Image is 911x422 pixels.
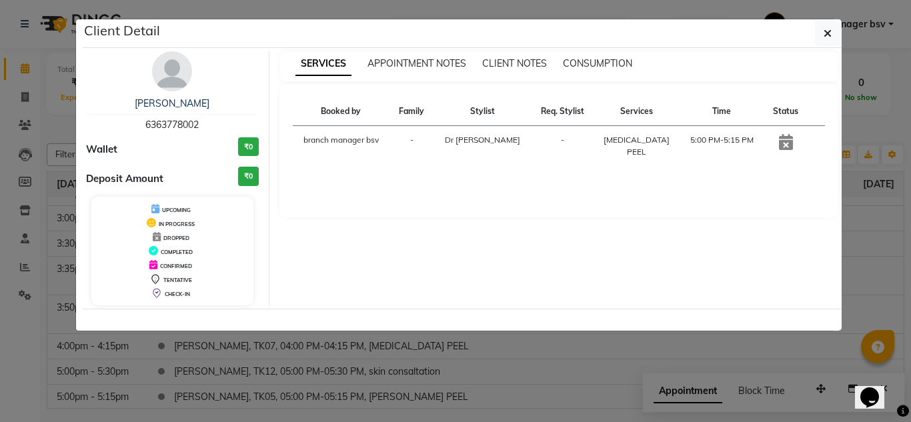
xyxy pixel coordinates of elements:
iframe: chat widget [855,369,898,409]
span: 6363778002 [145,119,199,131]
th: Status [764,97,808,126]
th: Time [680,97,764,126]
h5: Client Detail [84,21,160,41]
span: IN PROGRESS [159,221,195,227]
span: Deposit Amount [86,171,163,187]
span: CLIENT NOTES [482,57,547,69]
td: 5:00 PM-5:15 PM [680,126,764,167]
h3: ₹0 [238,137,259,157]
img: avatar [152,51,192,91]
span: COMPLETED [161,249,193,255]
span: SERVICES [295,52,351,76]
th: Req. Stylist [531,97,594,126]
th: Services [594,97,680,126]
h3: ₹0 [238,167,259,186]
span: TENTATIVE [163,277,192,283]
th: Booked by [293,97,390,126]
div: [MEDICAL_DATA] PEEL [602,134,672,158]
a: [PERSON_NAME] [135,97,209,109]
th: Family [389,97,433,126]
th: Stylist [433,97,531,126]
td: - [531,126,594,167]
span: APPOINTMENT NOTES [367,57,466,69]
span: UPCOMING [162,207,191,213]
span: CONFIRMED [160,263,192,269]
span: CONSUMPTION [563,57,632,69]
span: Dr [PERSON_NAME] [445,135,520,145]
td: - [389,126,433,167]
span: Wallet [86,142,117,157]
span: DROPPED [163,235,189,241]
td: branch manager bsv [293,126,390,167]
span: CHECK-IN [165,291,190,297]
